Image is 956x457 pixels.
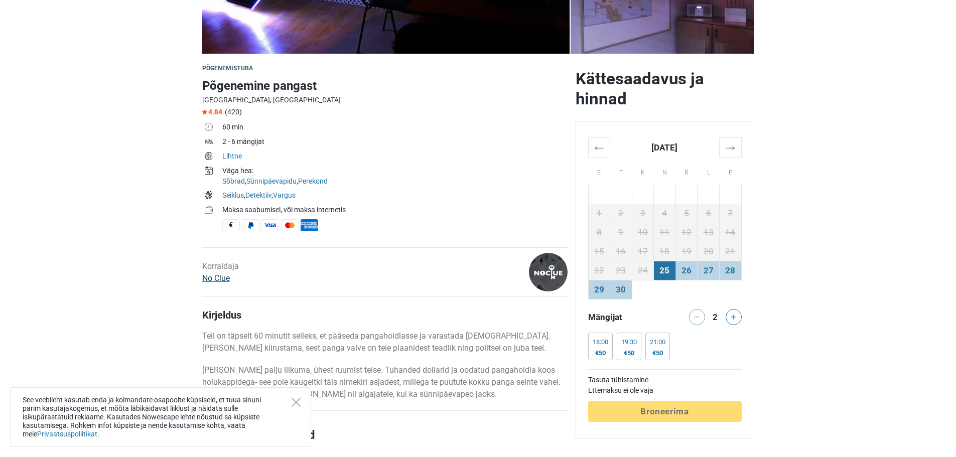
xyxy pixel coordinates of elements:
[588,204,610,223] td: 1
[202,309,568,321] h4: Kirjeldus
[222,189,568,204] td: , ,
[222,165,568,189] td: , ,
[588,242,610,261] td: 15
[632,223,654,242] td: 10
[292,398,301,407] button: Close
[675,261,698,280] td: 26
[698,157,720,185] th: L
[698,261,720,280] td: 27
[610,137,720,157] th: [DATE]
[621,349,637,357] div: €50
[650,338,665,346] div: 21:00
[621,338,637,346] div: 19:30
[202,77,568,95] h1: Põgenemine pangast
[202,260,239,284] div: Korraldaja
[281,219,299,231] span: MasterCard
[719,137,741,157] th: →
[222,205,568,215] div: Maksa saabumisel, või maksa internetis
[222,166,568,176] div: Väga hea:
[10,387,311,447] div: See veebileht kasutab enda ja kolmandate osapoolte küpsiseid, et tuua sinuni parim kasutajakogemu...
[610,242,632,261] td: 16
[588,261,610,280] td: 22
[593,349,608,357] div: €50
[719,242,741,261] td: 21
[242,219,259,231] span: PayPal
[709,309,721,323] div: 2
[246,177,297,185] a: Sünnipäevapidu
[222,135,568,150] td: 2 - 6 mängijat
[529,253,568,291] img: a5e0ff62be0b0845l.png
[632,242,654,261] td: 17
[202,330,568,354] p: Teil on täpselt 60 minutit selleks, et pääseda pangahoidlasse ja varastada [DEMOGRAPHIC_DATA]. [P...
[588,137,610,157] th: ←
[222,191,244,199] a: Seiklus
[298,177,328,185] a: Perekond
[222,152,242,160] a: Lihtne
[719,261,741,280] td: 28
[222,219,240,231] span: Sularaha
[675,157,698,185] th: R
[654,204,676,223] td: 4
[202,108,222,116] span: 4.84
[632,204,654,223] td: 3
[632,261,654,280] td: 24
[650,349,665,357] div: €50
[588,375,742,385] td: Tasuta tühistamine
[632,157,654,185] th: K
[202,364,568,400] p: [PERSON_NAME] palju liikuma, ühest ruumist teise. Tuhanded dollarid ja oodatud pangahoidla koos h...
[261,219,279,231] span: Visa
[301,219,318,231] span: American Express
[719,223,741,242] td: 14
[654,242,676,261] td: 18
[610,261,632,280] td: 23
[588,385,742,396] td: Ettemaksu ei ole vaja
[719,204,741,223] td: 7
[273,191,296,199] a: Vargus
[588,280,610,299] td: 29
[698,223,720,242] td: 13
[202,65,253,72] span: Põgenemistuba
[225,108,242,116] span: (420)
[610,280,632,299] td: 30
[245,191,271,199] a: Detektiiv
[675,223,698,242] td: 12
[37,430,97,438] a: Privaatsuspoliitikat
[584,309,665,325] div: Mängijat
[588,223,610,242] td: 8
[593,338,608,346] div: 18:00
[654,223,676,242] td: 11
[698,242,720,261] td: 20
[675,204,698,223] td: 5
[588,157,610,185] th: E
[654,261,676,280] td: 25
[654,157,676,185] th: N
[576,69,754,109] h2: Kättesaadavus ja hinnad
[202,273,230,283] a: No Clue
[202,109,207,114] img: Star
[222,121,568,135] td: 60 min
[222,177,245,185] a: Sõbrad
[610,157,632,185] th: T
[675,242,698,261] td: 19
[610,223,632,242] td: 9
[698,204,720,223] td: 6
[202,95,568,105] div: [GEOGRAPHIC_DATA], [GEOGRAPHIC_DATA]
[719,157,741,185] th: P
[610,204,632,223] td: 2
